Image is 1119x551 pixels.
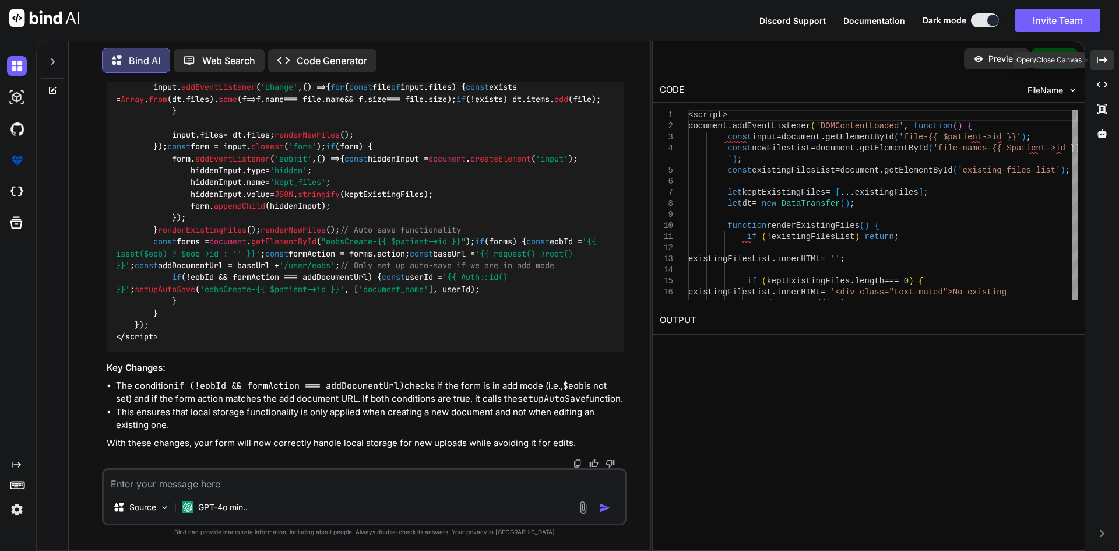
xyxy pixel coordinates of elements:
[952,166,957,175] span: (
[688,287,772,297] span: existingFilesList
[1065,166,1070,175] span: ;
[302,82,326,93] span: () =>
[200,284,344,294] span: 'eobsCreate-{{ $patient->id }}'
[247,177,265,188] span: name
[330,82,344,93] span: for
[660,121,673,132] div: 2
[688,110,693,120] span: <
[762,232,766,241] span: (
[149,94,167,104] span: from
[660,287,673,298] div: 16
[7,119,27,139] img: githubDark
[576,501,590,514] img: attachment
[116,380,624,406] li: The condition checks if the form is in add mode (i.e., is not set) and if the form action matches...
[860,221,864,230] span: (
[923,15,966,26] span: Dark mode
[894,232,899,241] span: ;
[116,237,601,259] span: '{{ isset($eob) ? $eob->id : '
[660,220,673,231] div: 10
[850,199,854,208] span: ;
[107,437,624,450] p: With these changes, your form will now correctly handle local storage for new uploads while avoid...
[242,94,247,104] span: f
[326,141,335,152] span: if
[554,94,568,104] span: add
[660,231,673,243] div: 11
[340,224,461,235] span: // Auto save functionality
[766,221,860,230] span: renderExistingFiles
[776,132,781,142] span: =
[732,155,737,164] span: )
[247,189,270,199] span: value
[573,459,582,468] img: copy
[1068,85,1078,95] img: chevron down
[825,188,830,197] span: =
[752,143,811,153] span: newFilesList
[242,94,256,104] span: =>
[660,198,673,209] div: 8
[428,94,447,104] span: size
[326,94,344,104] span: name
[660,165,673,176] div: 5
[265,248,288,259] span: const
[382,272,405,283] span: const
[470,153,531,164] span: createElement
[251,237,316,247] span: getElementById
[275,153,312,164] span: 'submit'
[391,82,400,93] span: of
[776,254,821,264] span: innerHTML
[247,165,265,176] span: type
[279,260,335,271] span: '/user/eobs'
[894,132,899,142] span: (
[781,132,820,142] span: document
[174,380,404,392] code: if (!eobId && formAction === addDocumentUrl)
[923,188,928,197] span: ;
[759,16,826,26] span: Discord Support
[830,287,1006,297] span: '<div class="text-muted">No existing
[200,129,223,140] span: files
[835,188,840,197] span: [
[843,16,905,26] span: Documentation
[1013,52,1085,68] div: Open/Close Canvas
[845,199,850,208] span: )
[116,406,624,432] li: This ensures that local storage functionality is only applied when creating a new document and no...
[815,143,854,153] span: document
[762,276,766,286] span: (
[321,237,466,247] span: "eobsCreate-{{ $patient->id }}"
[653,307,1085,334] h2: OUTPUT
[202,54,255,68] p: Web Search
[811,121,815,131] span: (
[270,177,326,188] span: 'kept_files'
[830,254,840,264] span: ''
[1060,166,1065,175] span: )
[759,15,826,27] button: Discord Support
[160,503,170,513] img: Pick Models
[660,254,673,265] div: 13
[772,232,855,241] span: existingFilesList
[102,528,627,536] p: Bind can provide inaccurate information, including about people. Always double-check its answers....
[107,362,624,375] h3: Key Changes:
[854,232,859,241] span: )
[129,54,160,68] p: Bind AI
[864,221,869,230] span: )
[766,276,850,286] span: keptExistingFiles
[854,276,884,286] span: length
[526,237,550,247] span: const
[116,248,578,271] span: '{{ request()->root() }}'
[195,153,270,164] span: addEventListener
[297,54,367,68] p: Code Generator
[265,94,284,104] span: name
[358,284,428,294] span: 'document_name'
[198,501,248,513] p: GPT-4o min..
[428,153,466,164] span: document
[762,199,776,208] span: new
[958,166,1060,175] span: 'existing-files-list'
[466,82,489,93] span: const
[742,199,752,208] span: dt
[377,248,405,259] span: action
[121,94,144,104] span: Array
[599,502,611,514] img: icon
[727,199,742,208] span: let
[843,15,905,27] button: Documentation
[825,132,894,142] span: getElementById
[563,380,584,392] code: $eob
